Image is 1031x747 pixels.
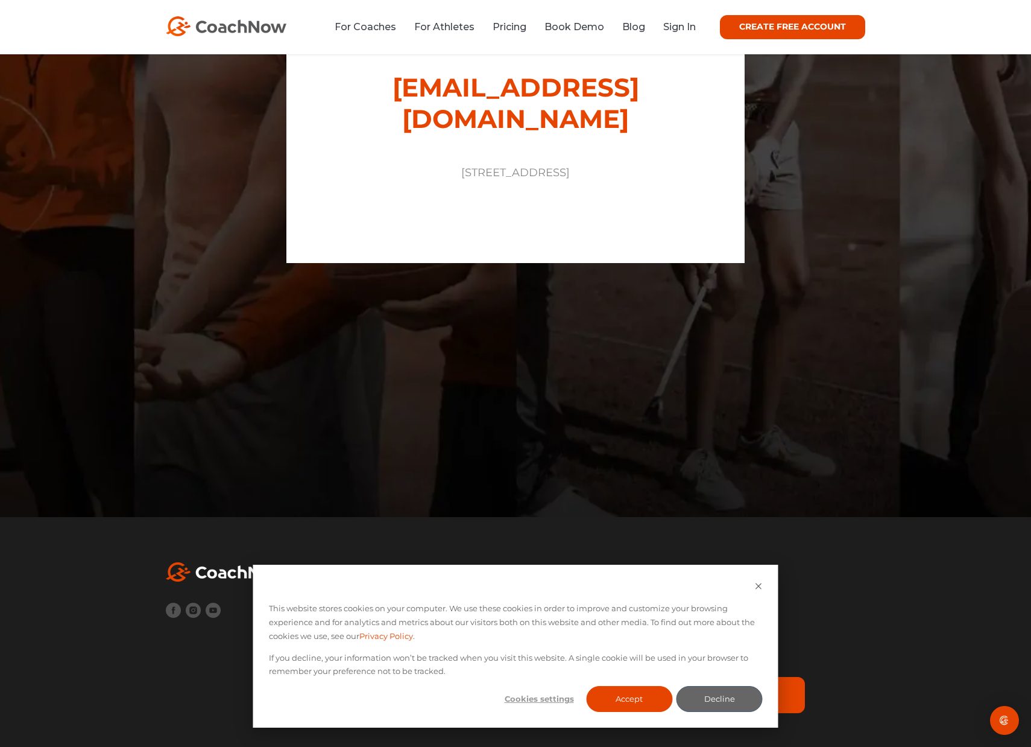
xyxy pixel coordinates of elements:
img: CoachNow Logo [166,16,286,36]
a: Book Demo [544,21,604,33]
a: Blog [622,21,645,33]
img: Facebook [166,603,181,618]
p: This website stores cookies on your computer. We use these cookies in order to improve and custom... [269,602,763,643]
a: Education [528,562,684,574]
a: Product [347,562,396,574]
a: [EMAIL_ADDRESS][DOMAIN_NAME] [393,72,639,135]
p: If you decline, your information won’t be tracked when you visit this website. A single cookie wi... [269,651,763,679]
div: Cookie banner [253,565,778,728]
button: Cookies settings [496,686,582,712]
img: Youtube [206,603,221,618]
a: CREATE FREE ACCOUNT [720,15,865,39]
p: [STREET_ADDRESS] [338,165,693,182]
a: Pricing [493,21,526,33]
button: Accept [586,686,672,712]
div: Open Intercom Messenger [990,706,1019,735]
a: Sign In [663,21,696,33]
a: Privacy Policy [359,629,413,643]
img: Instagram [186,603,201,618]
a: For Coaches [335,21,396,33]
div: Navigation Menu [347,562,396,653]
div: Navigation Menu [528,562,684,653]
button: Decline [676,686,763,712]
a: For Athletes [414,21,475,33]
img: White CoachNow Logo [166,562,286,582]
button: Dismiss cookie banner [755,580,763,594]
